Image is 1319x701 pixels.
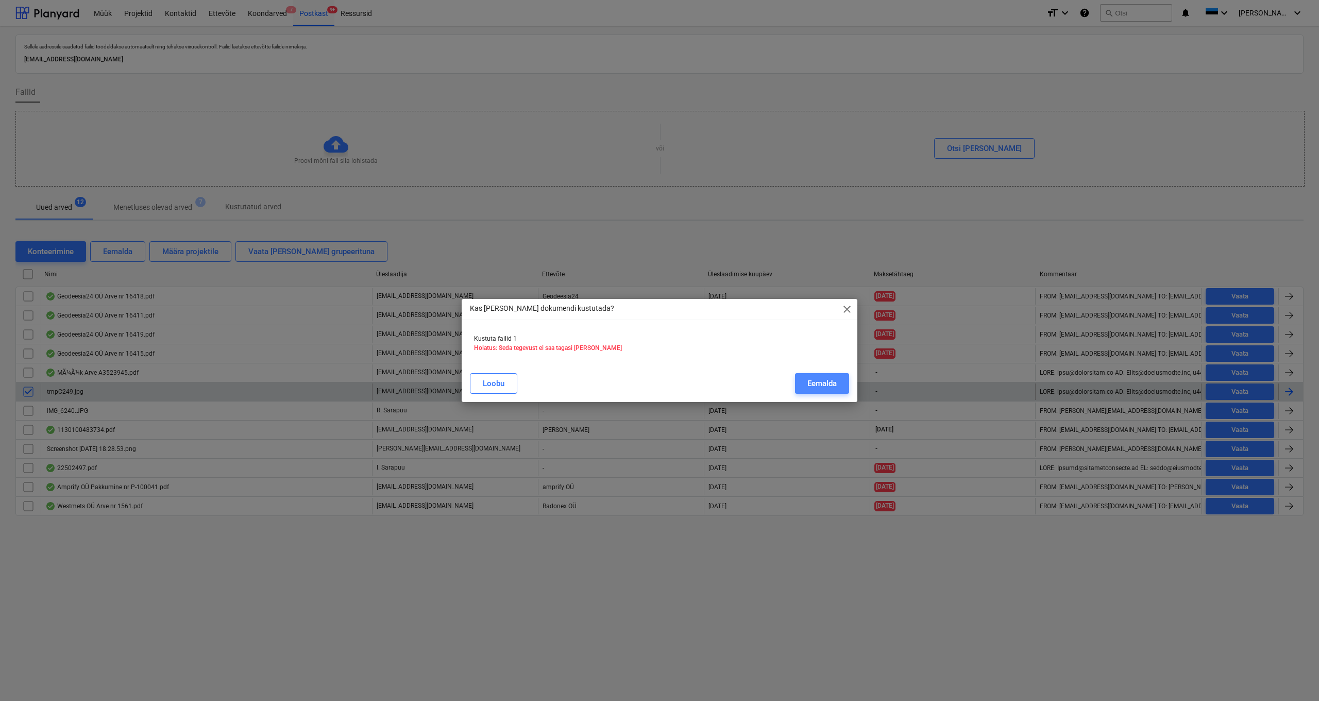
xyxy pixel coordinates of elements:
p: Kas [PERSON_NAME] dokumendi kustutada? [470,303,614,314]
button: Eemalda [795,373,849,394]
p: Hoiatus: Seda tegevust ei saa tagasi [PERSON_NAME] [474,344,845,353]
p: Kustuta failid 1 [474,335,845,343]
div: Eemalda [807,377,837,390]
span: close [841,303,853,315]
button: Loobu [470,373,517,394]
div: Loobu [483,377,504,390]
